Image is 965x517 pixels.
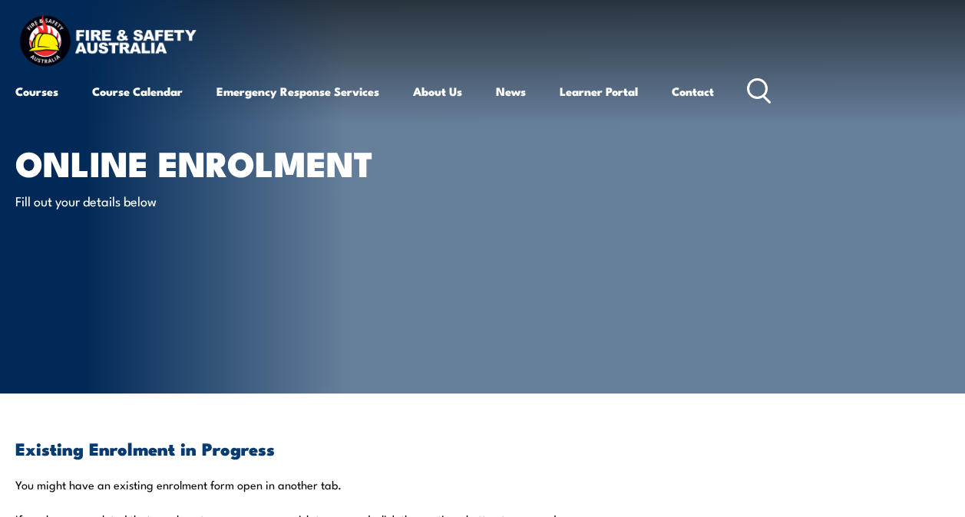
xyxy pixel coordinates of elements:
[496,73,526,110] a: News
[15,147,395,177] h1: Online Enrolment
[15,192,296,209] p: Fill out your details below
[413,73,462,110] a: About Us
[15,440,950,457] h3: Existing Enrolment in Progress
[672,73,714,110] a: Contact
[560,73,638,110] a: Learner Portal
[15,73,58,110] a: Courses
[15,477,950,492] p: You might have an existing enrolment form open in another tab.
[216,73,379,110] a: Emergency Response Services
[92,73,183,110] a: Course Calendar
